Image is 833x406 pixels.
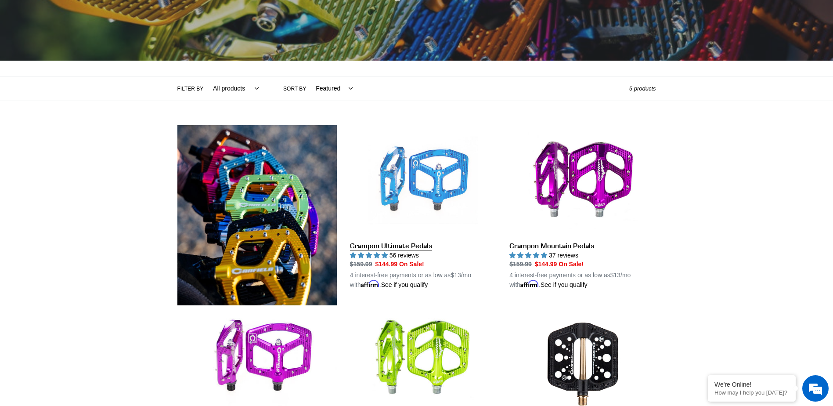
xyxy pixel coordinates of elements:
[714,381,789,388] div: We're Online!
[177,85,204,93] label: Filter by
[629,85,656,92] span: 5 products
[177,125,337,305] img: Content block image
[714,389,789,396] p: How may I help you today?
[283,85,306,93] label: Sort by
